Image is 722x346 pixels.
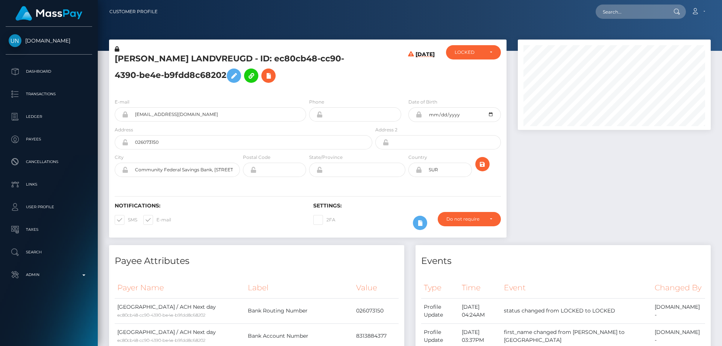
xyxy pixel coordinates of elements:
[9,66,89,77] p: Dashboard
[15,6,82,21] img: MassPay Logo
[143,215,171,225] label: E-mail
[9,111,89,122] p: Ledger
[6,85,92,104] a: Transactions
[313,203,501,209] h6: Settings:
[455,49,484,55] div: LOCKED
[115,99,129,105] label: E-mail
[416,51,435,89] h6: [DATE]
[9,269,89,280] p: Admin
[6,198,92,216] a: User Profile
[6,265,92,284] a: Admin
[115,298,245,323] td: [GEOGRAPHIC_DATA] / ACH Next day
[652,298,705,323] td: [DOMAIN_NAME] -
[652,277,705,298] th: Changed By
[9,34,21,47] img: Unlockt.me
[375,127,397,133] label: Address 2
[115,203,302,209] h6: Notifications:
[245,298,353,323] td: Bank Routing Number
[353,298,399,323] td: 026073150
[459,298,501,323] td: [DATE] 04:24AM
[6,152,92,171] a: Cancellations
[446,216,484,222] div: Do not require
[115,255,399,268] h4: Payee Attributes
[9,179,89,190] p: Links
[6,243,92,262] a: Search
[117,312,205,318] small: ec80cb48-cc90-4390-be4e-b9fdd8c68202
[6,130,92,149] a: Payees
[313,215,335,225] label: 2FA
[115,215,137,225] label: SMS
[115,154,124,161] label: City
[446,45,501,59] button: LOCKED
[6,175,92,194] a: Links
[421,298,459,323] td: Profile Update
[353,277,399,298] th: Value
[408,154,427,161] label: Country
[421,255,705,268] h4: Events
[109,4,158,20] a: Customer Profile
[6,37,92,44] span: [DOMAIN_NAME]
[115,53,368,87] h5: [PERSON_NAME] LANDVREUGD - ID: ec80cb48-cc90-4390-be4e-b9fdd8c68202
[596,5,666,19] input: Search...
[421,277,459,298] th: Type
[245,277,353,298] th: Label
[243,154,270,161] label: Postal Code
[6,107,92,126] a: Ledger
[438,212,501,226] button: Do not require
[9,201,89,213] p: User Profile
[9,224,89,235] p: Taxes
[309,154,343,161] label: State/Province
[501,277,652,298] th: Event
[9,134,89,145] p: Payees
[117,338,205,343] small: ec80cb48-cc90-4390-be4e-b9fdd8c68202
[309,99,324,105] label: Phone
[9,156,89,168] p: Cancellations
[6,220,92,239] a: Taxes
[9,247,89,258] p: Search
[115,127,133,133] label: Address
[6,62,92,81] a: Dashboard
[9,88,89,100] p: Transactions
[408,99,437,105] label: Date of Birth
[115,277,245,298] th: Payer Name
[459,277,501,298] th: Time
[501,298,652,323] td: status changed from LOCKED to LOCKED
